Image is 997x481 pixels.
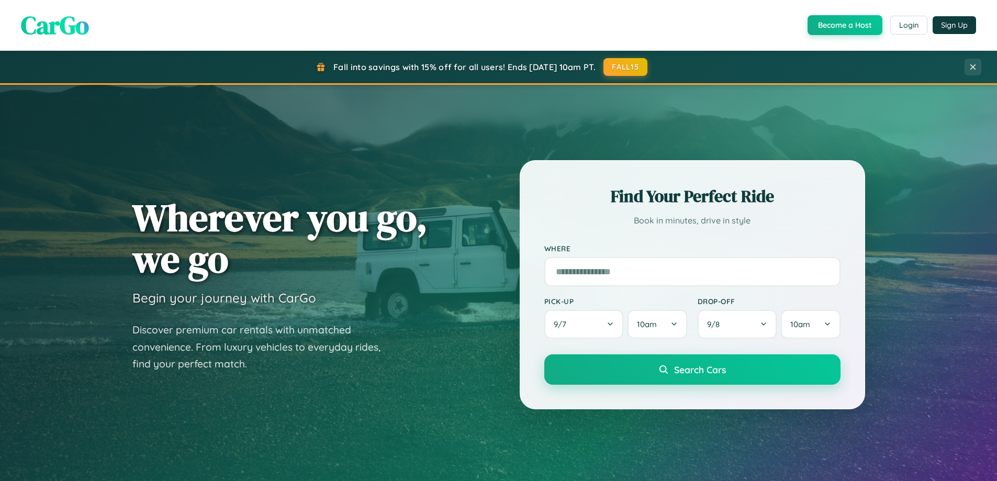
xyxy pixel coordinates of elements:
[554,319,572,329] span: 9 / 7
[544,354,841,385] button: Search Cars
[544,310,624,339] button: 9/7
[333,62,596,72] span: Fall into savings with 15% off for all users! Ends [DATE] 10am PT.
[698,310,777,339] button: 9/8
[544,297,687,306] label: Pick-up
[674,364,726,375] span: Search Cars
[637,319,657,329] span: 10am
[808,15,882,35] button: Become a Host
[890,16,927,35] button: Login
[132,321,394,373] p: Discover premium car rentals with unmatched convenience. From luxury vehicles to everyday rides, ...
[628,310,687,339] button: 10am
[790,319,810,329] span: 10am
[781,310,840,339] button: 10am
[21,8,89,42] span: CarGo
[603,58,647,76] button: FALL15
[698,297,841,306] label: Drop-off
[544,244,841,253] label: Where
[132,197,428,279] h1: Wherever you go, we go
[132,290,316,306] h3: Begin your journey with CarGo
[707,319,725,329] span: 9 / 8
[544,213,841,228] p: Book in minutes, drive in style
[544,185,841,208] h2: Find Your Perfect Ride
[933,16,976,34] button: Sign Up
